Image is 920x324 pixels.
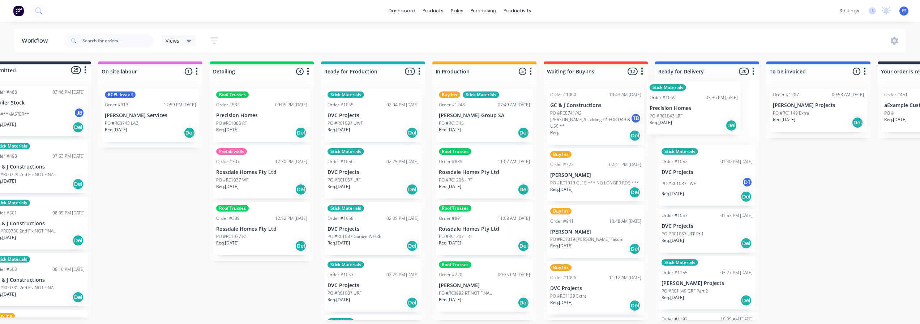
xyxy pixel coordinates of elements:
span: 5 [519,68,526,75]
input: Enter column name… [436,68,507,75]
span: 20 [739,68,749,75]
span: 25 [71,66,81,74]
input: Enter column name… [102,68,173,75]
span: 1 [185,68,192,75]
span: 3 [296,68,304,75]
span: ES [902,8,907,14]
span: Views [166,37,179,44]
input: Search for orders... [82,34,154,48]
input: Enter column name… [770,68,841,75]
div: settings [836,5,863,16]
div: Workflow [22,37,51,45]
input: Enter column name… [658,68,729,75]
div: sales [447,5,467,16]
input: Enter column name… [547,68,618,75]
span: 12 [628,68,638,75]
input: Enter column name… [324,68,395,75]
div: purchasing [467,5,500,16]
input: Enter column name… [213,68,284,75]
a: dashboard [385,5,419,16]
img: Factory [13,5,24,16]
div: products [419,5,447,16]
div: productivity [500,5,535,16]
span: 1 [853,68,860,75]
span: 11 [405,68,415,75]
